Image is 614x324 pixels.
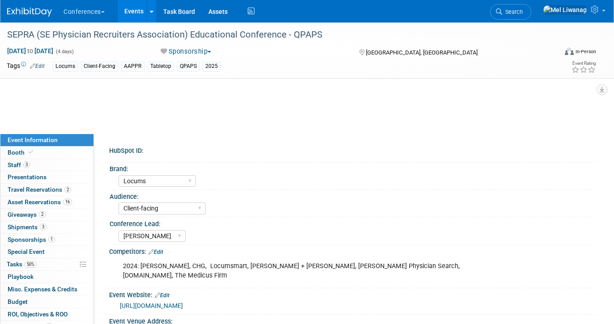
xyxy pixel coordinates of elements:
div: AAPPR [121,62,144,71]
span: Special Event [8,248,45,255]
i: Booth reservation complete [29,150,33,155]
a: Playbook [0,271,93,283]
div: 2025 [203,62,220,71]
a: Tasks50% [0,258,93,270]
span: Booth [8,149,35,156]
div: Conference Lead: [110,217,592,228]
button: Sponsorship [157,47,215,56]
div: Event Rating [572,61,596,66]
a: Misc. Expenses & Credits [0,283,93,295]
span: Asset Reservations [8,198,72,206]
a: Presentations [0,171,93,183]
a: Budget [0,296,93,308]
div: In-Person [575,48,596,55]
span: Sponsorships [8,236,55,243]
img: Format-Inperson.png [565,48,574,55]
div: Brand: [110,162,592,173]
div: Client-Facing [81,62,118,71]
span: Staff [8,161,30,168]
a: Edit [155,292,169,299]
span: (4 days) [55,49,74,55]
span: Search [502,8,523,15]
a: Edit [30,63,45,69]
span: Shipments [8,223,47,231]
a: Shipments3 [0,221,93,233]
span: Event Information [8,136,58,143]
a: ROI, Objectives & ROO [0,308,93,320]
div: QPAPS [177,62,199,71]
div: SEPRA (SE Physician Recruiters Association) Educational Conference - QPAPS [4,27,546,43]
span: 16 [63,198,72,205]
span: Misc. Expenses & Credits [8,286,77,293]
a: Search [490,4,531,20]
div: Event Format [509,46,596,60]
span: Presentations [8,173,47,181]
span: 2 [64,186,71,193]
span: Playbook [8,273,34,280]
span: Giveaways [8,211,46,218]
a: Booth [0,147,93,159]
span: 3 [23,161,30,168]
span: Budget [8,298,28,305]
div: Locums [53,62,78,71]
span: [GEOGRAPHIC_DATA], [GEOGRAPHIC_DATA] [366,49,478,56]
div: Competitors: [109,245,596,257]
span: 50% [25,261,37,268]
span: [DATE] [DATE] [7,47,54,55]
a: Sponsorships1 [0,234,93,246]
div: Event Website: [109,288,596,300]
span: Travel Reservations [8,186,71,193]
img: ExhibitDay [7,8,52,17]
span: to [26,47,34,55]
span: 1 [48,236,55,243]
div: HubSpot ID: [109,144,596,155]
a: Asset Reservations16 [0,196,93,208]
div: 2024: [PERSON_NAME], CHG, Locumsmart, [PERSON_NAME] + [PERSON_NAME], [PERSON_NAME] Physician Sear... [117,257,501,284]
td: Tags [7,61,45,72]
a: Giveaways2 [0,209,93,221]
a: Travel Reservations2 [0,184,93,196]
span: 2 [39,211,46,218]
a: [URL][DOMAIN_NAME] [120,302,183,309]
div: Tabletop [148,62,174,71]
a: Edit [148,249,163,255]
a: Special Event [0,246,93,258]
img: Mel Liwanag [543,5,587,15]
span: 3 [40,223,47,230]
span: Tasks [7,261,37,268]
div: Audience: [110,190,592,201]
span: ROI, Objectives & ROO [8,311,68,318]
a: Event Information [0,134,93,146]
a: Staff3 [0,159,93,171]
